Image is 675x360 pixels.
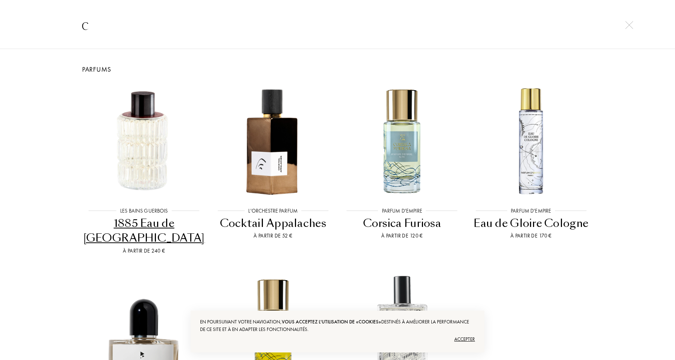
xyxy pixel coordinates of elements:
div: Accepter [200,333,475,345]
a: Cocktail AppalachesL'Orchestre ParfumCocktail AppalachesÀ partir de 52 € [209,74,338,264]
div: Les Bains Guerbois [116,207,172,215]
div: Eau de Gloire Cologne [470,216,593,231]
img: Corsica Furiosa [344,83,460,199]
div: L'Orchestre Parfum [244,207,301,215]
a: Corsica FuriosaParfum d'EmpireCorsica FuriosaÀ partir de 120 € [337,74,467,264]
div: À partir de 170 € [470,232,593,240]
a: 1885 Eau de Cologne Les Bains Guerbois1885 Eau de [GEOGRAPHIC_DATA]À partir de 240 € [79,74,209,264]
div: Cocktail Appalaches [212,216,335,231]
div: À partir de 120 € [341,232,464,240]
div: 1885 Eau de [GEOGRAPHIC_DATA] [82,216,206,246]
span: vous acceptez l'utilisation de «cookies» [282,319,381,325]
div: À partir de 52 € [212,232,335,240]
div: Parfum d'Empire [378,207,426,215]
div: Parfum d'Empire [507,207,555,215]
img: Eau de Gloire Cologne [473,83,589,199]
input: Rechercher [66,13,609,36]
img: Cocktail Appalaches [215,83,331,199]
div: En poursuivant votre navigation, destinés à améliorer la performance de ce site et à en adapter l... [200,318,475,333]
div: Parfums [74,64,601,74]
img: cross.svg [625,21,633,29]
a: Eau de Gloire CologneParfum d'EmpireEau de Gloire CologneÀ partir de 170 € [467,74,596,264]
div: Corsica Furiosa [341,216,464,231]
div: À partir de 240 € [82,247,206,255]
img: 1885 Eau de Cologne [86,83,202,199]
